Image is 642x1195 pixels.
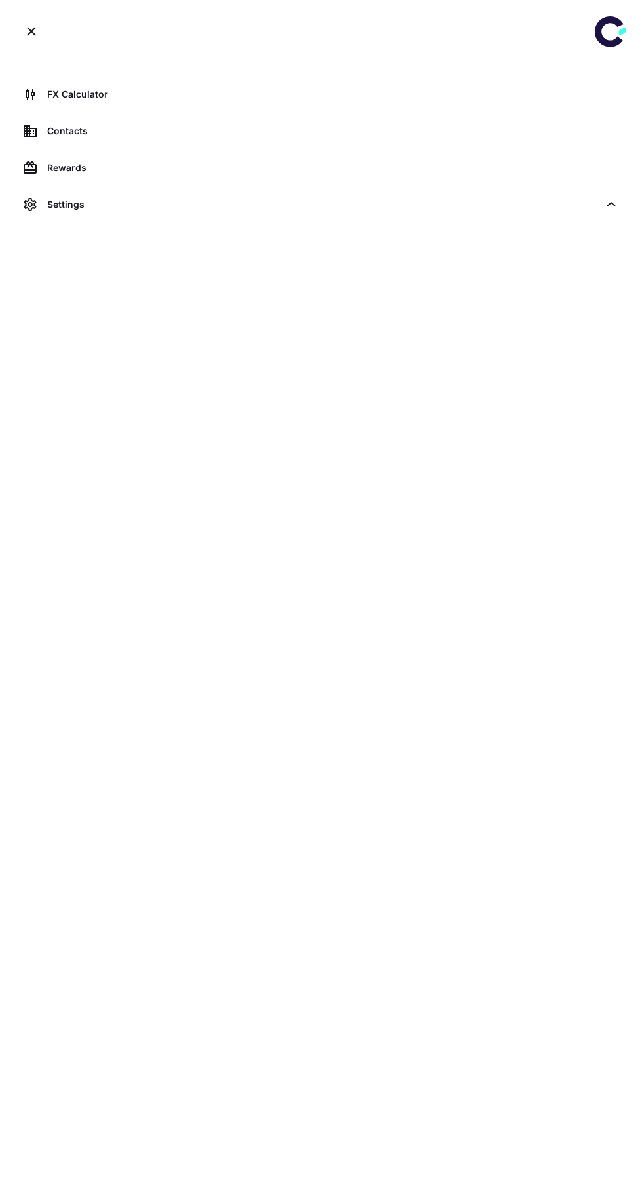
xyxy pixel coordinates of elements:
[47,197,599,212] div: Settings
[16,152,626,184] a: Rewards
[47,87,618,102] div: FX Calculator
[47,124,618,138] div: Contacts
[16,79,626,110] a: FX Calculator
[16,189,626,220] div: Settings
[47,161,618,175] div: Rewards
[16,115,626,147] a: Contacts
